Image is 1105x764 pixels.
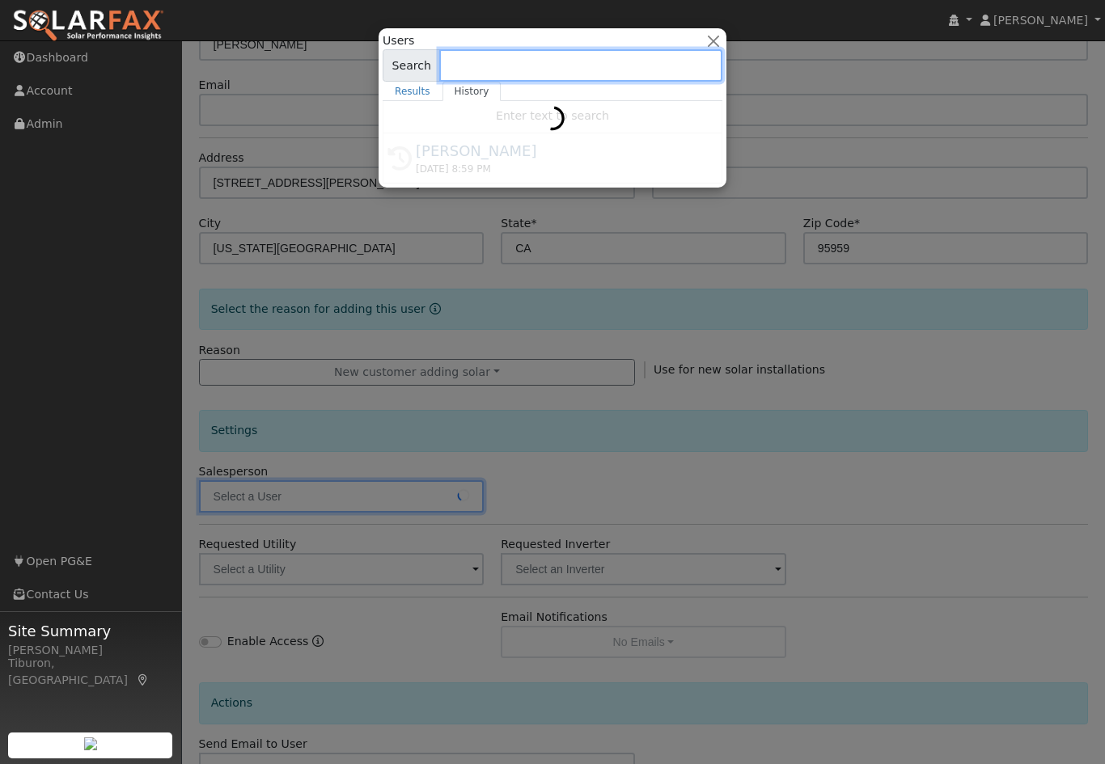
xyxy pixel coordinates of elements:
[136,673,150,686] a: Map
[84,737,97,750] img: retrieve
[383,32,414,49] span: Users
[8,655,173,689] div: Tiburon, [GEOGRAPHIC_DATA]
[383,49,440,82] span: Search
[12,9,164,43] img: SolarFax
[8,620,173,642] span: Site Summary
[383,82,442,101] a: Results
[8,642,173,659] div: [PERSON_NAME]
[993,14,1088,27] span: [PERSON_NAME]
[442,82,502,101] a: History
